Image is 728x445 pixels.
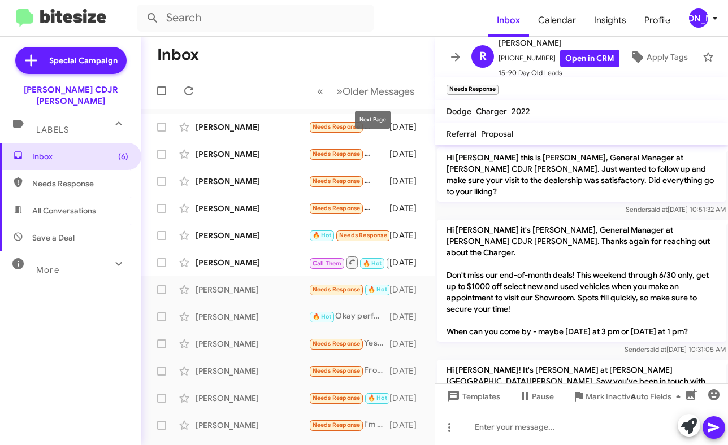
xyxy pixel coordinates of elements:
span: Inbox [32,151,128,162]
span: Needs Response [313,204,361,212]
a: Insights [585,4,635,37]
div: Phil - got the repair done, it was $677: are you going to help pay for this? Pls let me know, tha... [309,255,389,269]
div: Yes it well except for the pricing! [309,337,389,350]
span: Needs Response [313,394,361,402]
div: [PERSON_NAME] [196,420,309,431]
button: Previous [310,80,330,103]
div: [DATE] [389,176,426,187]
button: Mark Inactive [563,386,644,407]
button: [PERSON_NAME] [679,8,716,28]
span: « [317,84,323,98]
span: Charger [476,106,507,116]
div: I'm window shopping right now, i understand this vehicle may or may not be available when I'm abl... [309,418,389,431]
span: said at [648,205,668,213]
span: Auto Fields [631,386,685,407]
span: Sender [DATE] 10:31:05 AM [625,345,726,354]
span: Save a Deal [32,232,75,243]
div: [PERSON_NAME] [196,176,309,187]
span: 🔥 Hot [313,313,332,320]
div: Yes. I'm still searching around though so I haven't made any final decisions just yet. [309,283,389,296]
button: Pause [509,386,563,407]
span: Dodge [447,106,471,116]
div: [DATE] [389,338,426,350]
div: [PERSON_NAME] [196,230,309,241]
div: [PERSON_NAME] [196,121,309,133]
div: [PERSON_NAME] [196,284,309,295]
span: Older Messages [343,85,414,98]
span: Needs Response [313,367,361,374]
div: [DATE] [389,121,426,133]
div: [PERSON_NAME] [196,311,309,322]
span: Needs Response [339,232,387,239]
span: [PERSON_NAME] [499,36,619,50]
a: Profile [635,4,679,37]
span: Needs Response [313,123,361,130]
button: Next [330,80,421,103]
span: 🔥 Hot [313,232,332,239]
input: Search [137,5,374,32]
div: [DATE] [389,365,426,377]
span: 15-90 Day Old Leads [499,67,619,78]
div: No. I'm holding off for now because my schedule isn't conducive for me to visit [309,229,389,242]
span: Needs Response [313,421,361,429]
div: [DATE] [389,284,426,295]
span: Proposal [481,129,513,139]
div: [DATE] [389,257,426,268]
nav: Page navigation example [311,80,421,103]
span: Call Them [313,260,342,267]
span: Sender [DATE] 10:51:32 AM [626,205,726,213]
span: Needs Response [313,150,361,158]
span: More [36,265,59,275]
span: Special Campaign [49,55,118,66]
p: Hi [PERSON_NAME] it's [PERSON_NAME], General Manager at [PERSON_NAME] CDJR [PERSON_NAME]. Thanks ... [437,220,726,342]
div: Next Page [355,111,391,129]
span: 🔥 Hot [368,286,387,293]
a: Calendar [529,4,585,37]
div: Which mustang is this [309,120,389,133]
span: Needs Response [313,340,361,347]
div: From you guys [309,364,389,377]
div: [DATE] [389,420,426,431]
span: Apply Tags [647,47,688,67]
span: All Conversations [32,205,96,216]
span: Needs Response [313,177,361,185]
div: [DATE] [389,392,426,404]
span: R [479,47,487,66]
small: Needs Response [447,85,499,95]
div: No money not right at the moment, need something that's 300 a month just got put on disability an... [309,174,389,187]
div: I didn't. [309,202,389,215]
div: [DATE] [389,311,426,322]
div: [PERSON_NAME] [196,338,309,350]
button: Templates [435,386,509,407]
a: Special Campaign [15,47,127,74]
a: Open in CRM [560,50,619,67]
div: [PERSON_NAME] [196,392,309,404]
a: Inbox [488,4,529,37]
button: Auto Fields [622,386,694,407]
span: 🔥 Hot [368,394,387,402]
button: Apply Tags [619,47,697,67]
span: Referral [447,129,476,139]
span: Templates [444,386,500,407]
div: [PERSON_NAME] [196,203,309,214]
span: Needs Response [32,178,128,189]
span: Needs Response [313,286,361,293]
p: Hi [PERSON_NAME]! It's [PERSON_NAME] at [PERSON_NAME][GEOGRAPHIC_DATA][PERSON_NAME]. Saw you've b... [437,360,726,425]
span: 2022 [512,106,530,116]
div: [PERSON_NAME] [196,365,309,377]
span: Labels [36,125,69,135]
div: [PERSON_NAME] [196,257,309,268]
div: No, I have been paying down current obligations. I will be in a great position towards the end of... [309,147,389,160]
div: [PERSON_NAME] [689,8,708,28]
div: [DATE] [389,230,426,241]
span: » [336,84,343,98]
div: Okay perfect! My team will send you an invite now. [309,310,389,323]
span: 🔥 Hot [363,260,382,267]
h1: Inbox [157,46,199,64]
span: said at [647,345,666,354]
div: [PERSON_NAME] [196,149,309,160]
